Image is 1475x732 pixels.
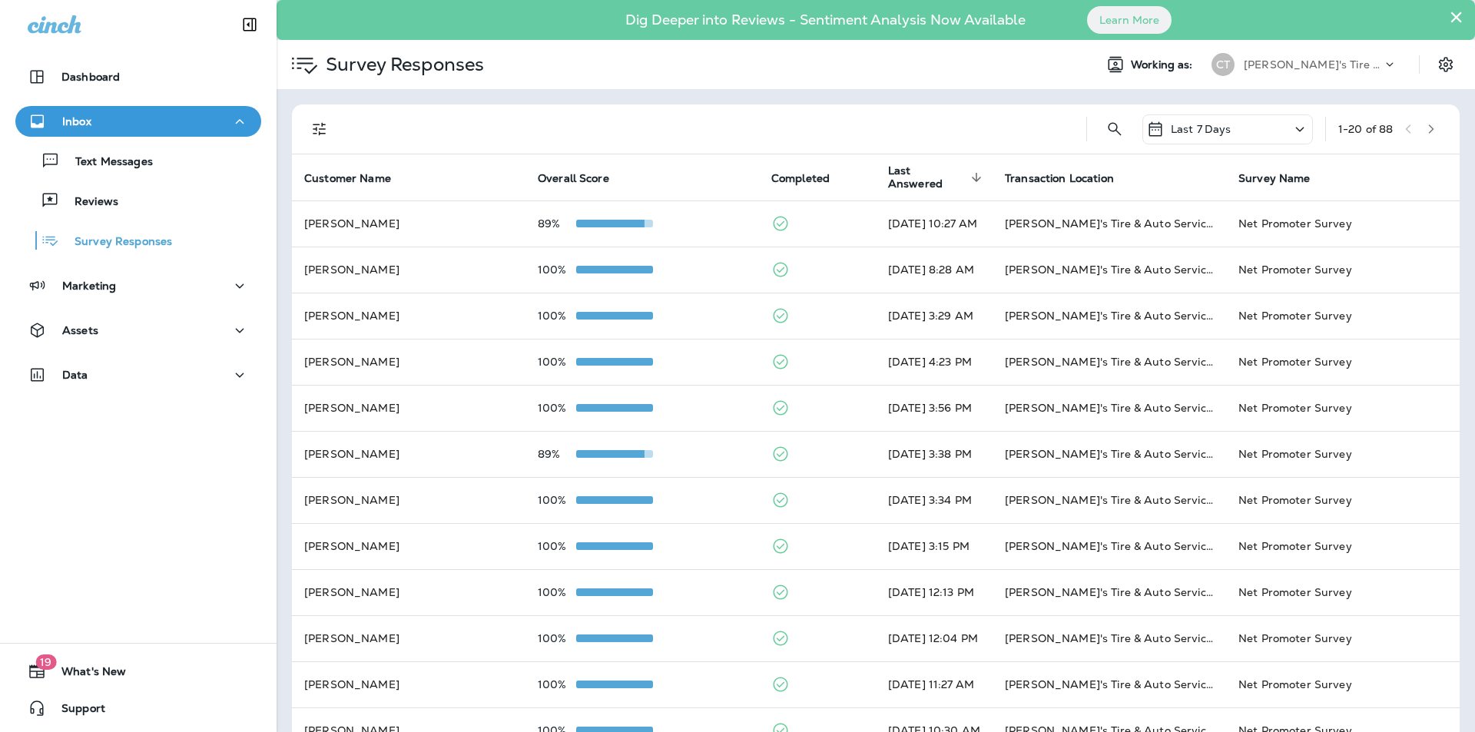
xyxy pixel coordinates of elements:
td: [PERSON_NAME] [292,477,525,523]
button: Survey Responses [15,224,261,257]
button: Marketing [15,270,261,301]
td: [PERSON_NAME]'s Tire & Auto Service | [GEOGRAPHIC_DATA] [993,523,1226,569]
td: [DATE] 3:56 PM [876,385,993,431]
td: [DATE] 3:29 AM [876,293,993,339]
td: [PERSON_NAME] [292,339,525,385]
span: Transaction Location [1005,171,1134,185]
td: Net Promoter Survey [1226,385,1460,431]
td: [PERSON_NAME] [292,293,525,339]
button: Learn More [1087,6,1172,34]
td: [PERSON_NAME] [292,661,525,707]
button: Filters [304,114,335,144]
td: [PERSON_NAME]'s Tire & Auto Service | [PERSON_NAME] [993,615,1226,661]
td: Net Promoter Survey [1226,523,1460,569]
div: CT [1211,53,1235,76]
td: [PERSON_NAME]'s Tire & Auto Service | [GEOGRAPHIC_DATA] [993,569,1226,615]
td: [DATE] 8:28 AM [876,247,993,293]
span: Last Answered [888,164,966,190]
td: [DATE] 11:27 AM [876,661,993,707]
td: [PERSON_NAME] [292,615,525,661]
p: 100% [538,632,576,644]
td: [PERSON_NAME]'s Tire & Auto Service | [GEOGRAPHIC_DATA] [993,339,1226,385]
p: 100% [538,356,576,368]
td: [DATE] 4:23 PM [876,339,993,385]
button: Text Messages [15,144,261,177]
span: Transaction Location [1005,172,1114,185]
td: [PERSON_NAME] [292,200,525,247]
td: [DATE] 12:13 PM [876,569,993,615]
td: Net Promoter Survey [1226,431,1460,477]
span: 19 [35,654,56,670]
td: [PERSON_NAME]'s Tire & Auto Service | [PERSON_NAME] [993,247,1226,293]
td: Net Promoter Survey [1226,200,1460,247]
p: Dashboard [61,71,120,83]
td: [PERSON_NAME] [292,247,525,293]
button: Close [1449,5,1463,29]
button: Settings [1432,51,1460,78]
td: [PERSON_NAME] [292,569,525,615]
td: [PERSON_NAME]'s Tire & Auto Service | Verot [993,200,1226,247]
td: [PERSON_NAME] [292,523,525,569]
td: Net Promoter Survey [1226,615,1460,661]
p: Last 7 Days [1171,123,1231,135]
p: Marketing [62,280,116,292]
td: Net Promoter Survey [1226,477,1460,523]
td: [PERSON_NAME]'s Tire & Auto Service | [GEOGRAPHIC_DATA] [993,661,1226,707]
td: [DATE] 3:15 PM [876,523,993,569]
div: 1 - 20 of 88 [1338,123,1393,135]
td: [PERSON_NAME] [292,431,525,477]
span: Customer Name [304,172,391,185]
p: 89% [538,217,576,230]
span: Last Answered [888,164,986,190]
span: Completed [771,171,850,185]
p: 100% [538,586,576,598]
p: 100% [538,402,576,414]
button: 19What's New [15,656,261,687]
td: [PERSON_NAME]'s Tire & Auto Service | Ambassador [993,385,1226,431]
td: [DATE] 3:34 PM [876,477,993,523]
td: Net Promoter Survey [1226,569,1460,615]
p: Text Messages [60,155,153,170]
td: [PERSON_NAME]'s Tire & Auto Service | [GEOGRAPHIC_DATA] [993,477,1226,523]
td: Net Promoter Survey [1226,293,1460,339]
span: Overall Score [538,171,629,185]
p: 100% [538,540,576,552]
span: Support [46,702,105,720]
p: Reviews [59,195,118,210]
p: Dig Deeper into Reviews - Sentiment Analysis Now Available [581,18,1070,22]
td: [DATE] 12:04 PM [876,615,993,661]
span: Overall Score [538,172,609,185]
td: [DATE] 10:27 AM [876,200,993,247]
button: Reviews [15,184,261,217]
p: [PERSON_NAME]'s Tire & Auto [1244,58,1382,71]
span: Survey Name [1238,171,1331,185]
button: Data [15,359,261,390]
span: Working as: [1131,58,1196,71]
span: Completed [771,172,830,185]
button: Dashboard [15,61,261,92]
p: 89% [538,448,576,460]
span: Survey Name [1238,172,1311,185]
p: Survey Responses [320,53,484,76]
td: Net Promoter Survey [1226,661,1460,707]
td: [PERSON_NAME]'s Tire & Auto Service | Laplace [993,293,1226,339]
button: Search Survey Responses [1099,114,1130,144]
button: Support [15,693,261,724]
p: 100% [538,310,576,322]
button: Assets [15,315,261,346]
span: Customer Name [304,171,411,185]
p: 100% [538,494,576,506]
td: [PERSON_NAME] [292,385,525,431]
p: Inbox [62,115,91,128]
td: [PERSON_NAME]'s Tire & Auto Service | [PERSON_NAME][GEOGRAPHIC_DATA] [993,431,1226,477]
p: 100% [538,263,576,276]
button: Inbox [15,106,261,137]
td: Net Promoter Survey [1226,247,1460,293]
td: Net Promoter Survey [1226,339,1460,385]
p: Data [62,369,88,381]
p: Survey Responses [59,235,172,250]
p: Assets [62,324,98,336]
span: What's New [46,665,126,684]
td: [DATE] 3:38 PM [876,431,993,477]
p: 100% [538,678,576,691]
